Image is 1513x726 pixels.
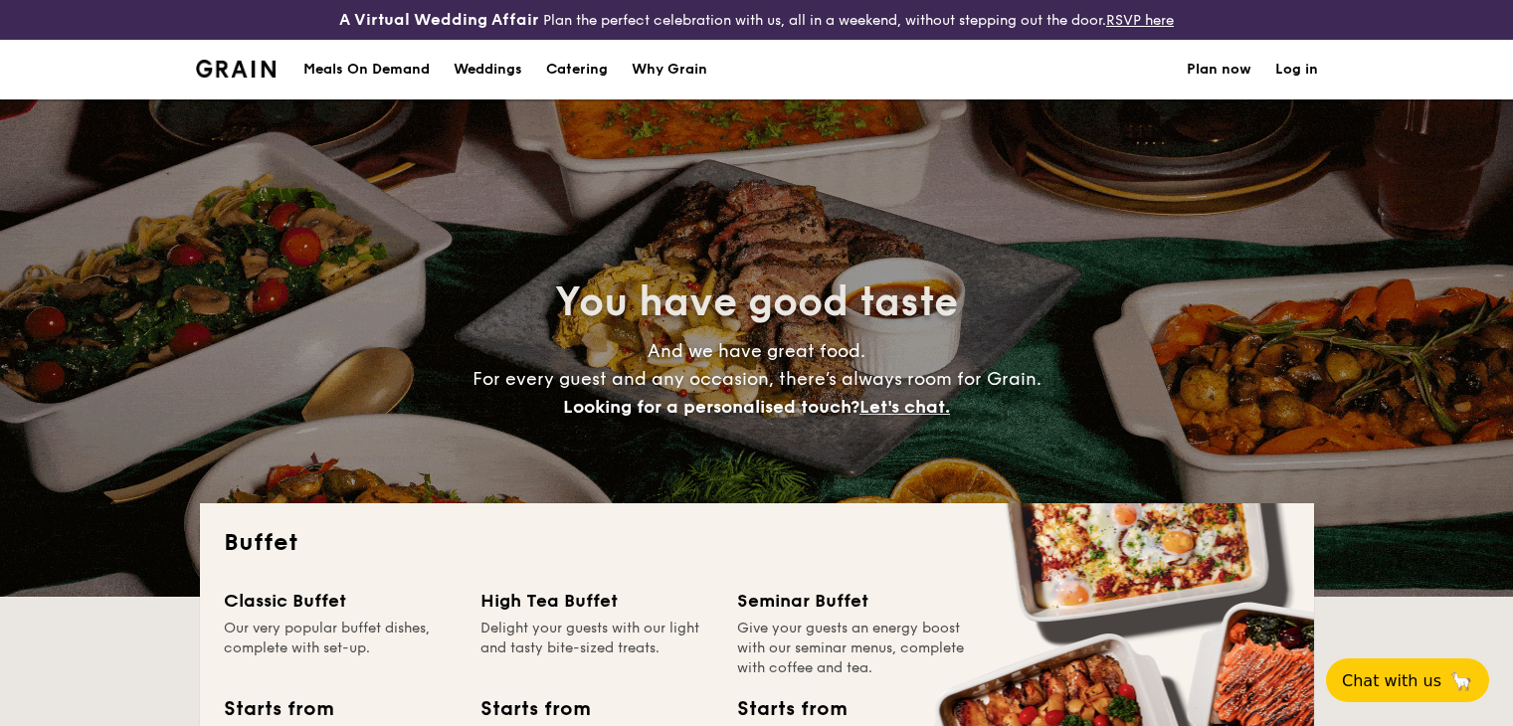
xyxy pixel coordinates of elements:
[196,60,277,78] img: Grain
[473,340,1041,418] span: And we have great food. For every guest and any occasion, there’s always room for Grain.
[1187,40,1251,99] a: Plan now
[632,40,707,99] div: Why Grain
[480,694,589,724] div: Starts from
[534,40,620,99] a: Catering
[737,694,846,724] div: Starts from
[555,278,958,326] span: You have good taste
[546,40,608,99] h1: Catering
[859,396,950,418] span: Let's chat.
[563,396,859,418] span: Looking for a personalised touch?
[737,619,970,678] div: Give your guests an energy boost with our seminar menus, complete with coffee and tea.
[480,619,713,678] div: Delight your guests with our light and tasty bite-sized treats.
[454,40,522,99] div: Weddings
[196,60,277,78] a: Logotype
[442,40,534,99] a: Weddings
[339,8,539,32] h4: A Virtual Wedding Affair
[253,8,1261,32] div: Plan the perfect celebration with us, all in a weekend, without stepping out the door.
[1449,669,1473,692] span: 🦙
[620,40,719,99] a: Why Grain
[303,40,430,99] div: Meals On Demand
[224,587,457,615] div: Classic Buffet
[1275,40,1318,99] a: Log in
[291,40,442,99] a: Meals On Demand
[1326,658,1489,702] button: Chat with us🦙
[737,587,970,615] div: Seminar Buffet
[480,587,713,615] div: High Tea Buffet
[224,619,457,678] div: Our very popular buffet dishes, complete with set-up.
[1342,671,1441,690] span: Chat with us
[224,527,1290,559] h2: Buffet
[224,694,332,724] div: Starts from
[1106,12,1174,29] a: RSVP here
